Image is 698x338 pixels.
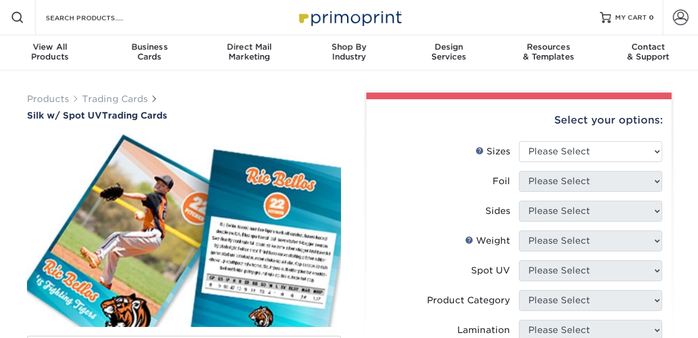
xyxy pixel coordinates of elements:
span: Direct Mail [199,42,299,52]
span: Resources [499,42,598,52]
span: Silk w/ Spot UV [27,110,102,121]
div: Marketing [199,42,299,62]
span: Contact [598,42,698,52]
div: Sizes [475,145,510,158]
div: Spot UV [471,264,510,277]
span: Design [399,42,499,52]
div: & Support [598,42,698,62]
div: Product Category [427,294,510,307]
a: Silk w/ Spot UVTrading Cards [27,110,341,121]
a: Contact& Support [598,35,698,71]
a: Trading Cards [82,94,148,104]
div: Services [399,42,499,62]
img: Primoprint [294,6,404,29]
a: BusinessCards [100,35,199,71]
span: MY CART [615,13,647,23]
a: Shop ByIndustry [299,35,399,71]
div: Lamination [457,324,510,337]
div: Select your options: [375,99,663,141]
div: Sides [485,205,510,218]
span: 0 [649,14,654,22]
a: DesignServices [399,35,499,71]
div: Industry [299,42,399,62]
span: Business [100,42,199,52]
a: Direct MailMarketing [199,35,299,71]
input: SEARCH PRODUCTS..... [45,11,152,24]
a: Resources& Templates [499,35,598,71]
div: Cards [100,42,199,62]
span: Shop By [299,42,399,52]
h1: Trading Cards [27,110,341,121]
a: Products [27,94,69,104]
div: & Templates [499,42,598,62]
div: Foil [493,175,510,188]
div: Weight [465,234,510,248]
